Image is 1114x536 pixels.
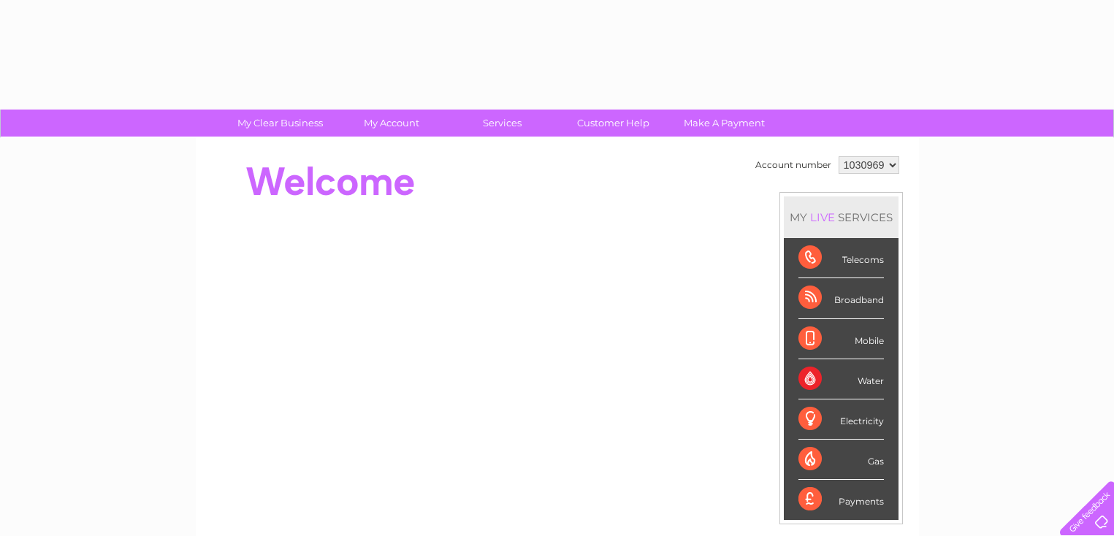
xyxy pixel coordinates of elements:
[784,196,899,238] div: MY SERVICES
[752,153,835,177] td: Account number
[807,210,838,224] div: LIVE
[798,480,884,519] div: Payments
[220,110,340,137] a: My Clear Business
[331,110,451,137] a: My Account
[798,440,884,480] div: Gas
[664,110,785,137] a: Make A Payment
[798,238,884,278] div: Telecoms
[798,399,884,440] div: Electricity
[798,319,884,359] div: Mobile
[442,110,562,137] a: Services
[553,110,674,137] a: Customer Help
[798,278,884,318] div: Broadband
[798,359,884,399] div: Water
